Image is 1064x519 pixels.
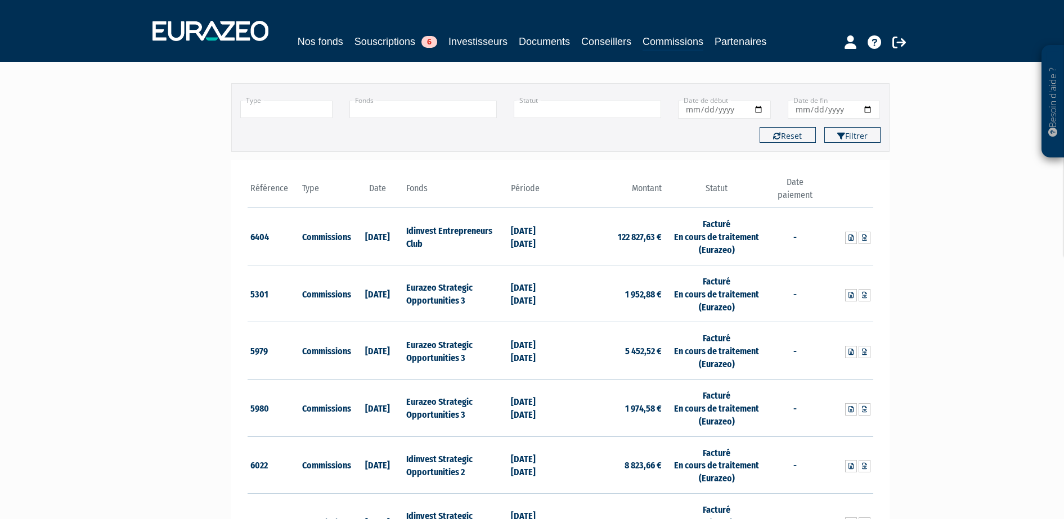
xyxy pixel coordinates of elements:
[403,379,508,436] td: Eurazeo Strategic Opportunities 3
[299,322,352,380] td: Commissions
[760,127,816,143] button: Reset
[665,322,769,380] td: Facturé En cours de traitement (Eurazeo)
[665,436,769,494] td: Facturé En cours de traitement (Eurazeo)
[421,36,437,48] span: 6
[560,176,665,208] th: Montant
[769,436,821,494] td: -
[560,208,665,265] td: 122 827,63 €
[665,176,769,208] th: Statut
[769,208,821,265] td: -
[560,379,665,436] td: 1 974,58 €
[352,379,404,436] td: [DATE]
[299,436,352,494] td: Commissions
[248,379,300,436] td: 5980
[354,34,437,49] a: Souscriptions6
[769,265,821,322] td: -
[248,208,300,265] td: 6404
[769,322,821,380] td: -
[352,176,404,208] th: Date
[403,436,508,494] td: Idinvest Strategic Opportunities 2
[299,208,352,265] td: Commissions
[560,322,665,380] td: 5 452,52 €
[769,379,821,436] td: -
[403,176,508,208] th: Fonds
[665,265,769,322] td: Facturé En cours de traitement (Eurazeo)
[403,208,508,265] td: Idinvest Entrepreneurs Club
[560,265,665,322] td: 1 952,88 €
[508,322,560,380] td: [DATE] [DATE]
[403,265,508,322] td: Eurazeo Strategic Opportunities 3
[715,34,766,49] a: Partenaires
[299,379,352,436] td: Commissions
[824,127,881,143] button: Filtrer
[519,34,570,49] a: Documents
[248,436,300,494] td: 6022
[665,379,769,436] td: Facturé En cours de traitement (Eurazeo)
[248,265,300,322] td: 5301
[508,208,560,265] td: [DATE] [DATE]
[403,322,508,380] td: Eurazeo Strategic Opportunities 3
[1047,51,1059,152] p: Besoin d'aide ?
[581,34,631,49] a: Conseillers
[298,34,343,49] a: Nos fonds
[248,176,300,208] th: Référence
[508,436,560,494] td: [DATE] [DATE]
[248,322,300,380] td: 5979
[299,176,352,208] th: Type
[152,21,268,41] img: 1732889491-logotype_eurazeo_blanc_rvb.png
[352,265,404,322] td: [DATE]
[560,436,665,494] td: 8 823,66 €
[508,265,560,322] td: [DATE] [DATE]
[508,379,560,436] td: [DATE] [DATE]
[643,34,703,51] a: Commissions
[769,176,821,208] th: Date paiement
[352,436,404,494] td: [DATE]
[352,322,404,380] td: [DATE]
[665,208,769,265] td: Facturé En cours de traitement (Eurazeo)
[352,208,404,265] td: [DATE]
[448,34,508,49] a: Investisseurs
[508,176,560,208] th: Période
[299,265,352,322] td: Commissions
